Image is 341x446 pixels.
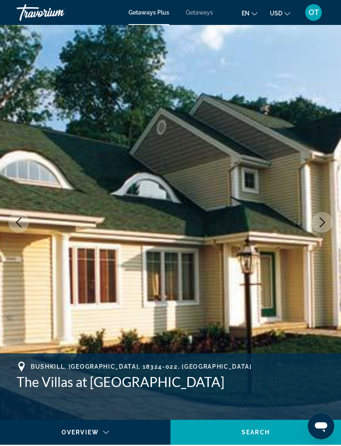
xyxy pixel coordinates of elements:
span: OT [309,8,319,17]
button: Change currency [270,7,290,19]
button: Previous image [8,212,29,233]
span: Search [242,429,270,436]
h1: The Villas at [GEOGRAPHIC_DATA] [17,374,324,390]
button: Change language [242,7,257,19]
a: Travorium [17,2,100,23]
span: en [242,10,250,17]
button: User Menu [303,4,324,21]
span: USD [270,10,282,17]
span: Bushkill, [GEOGRAPHIC_DATA], 18324-022, [GEOGRAPHIC_DATA] [31,363,252,370]
button: Next image [312,212,333,233]
a: Getaways [186,9,213,16]
button: Search [170,420,341,445]
iframe: Button to launch messaging window [308,413,334,439]
a: Getaways Plus [128,9,169,16]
